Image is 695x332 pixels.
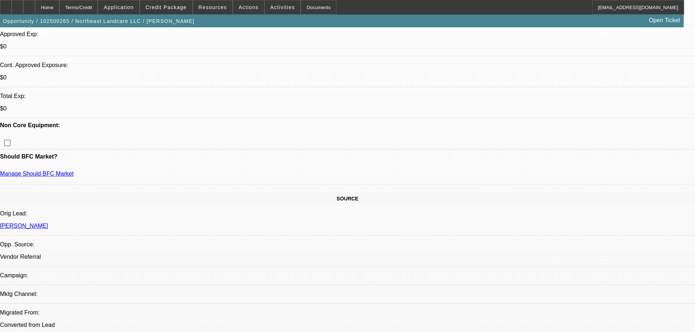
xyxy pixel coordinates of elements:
button: Actions [233,0,264,14]
button: Credit Package [140,0,192,14]
span: Activities [270,4,295,10]
span: Resources [198,4,227,10]
span: Actions [239,4,259,10]
span: Application [104,4,134,10]
a: Open Ticket [646,14,683,27]
button: Application [98,0,139,14]
button: Activities [265,0,301,14]
span: SOURCE [337,196,359,202]
button: Resources [193,0,232,14]
span: Credit Package [146,4,187,10]
span: Opportunity / 102500265 / Northeast Landcare LLC / [PERSON_NAME] [3,18,194,24]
